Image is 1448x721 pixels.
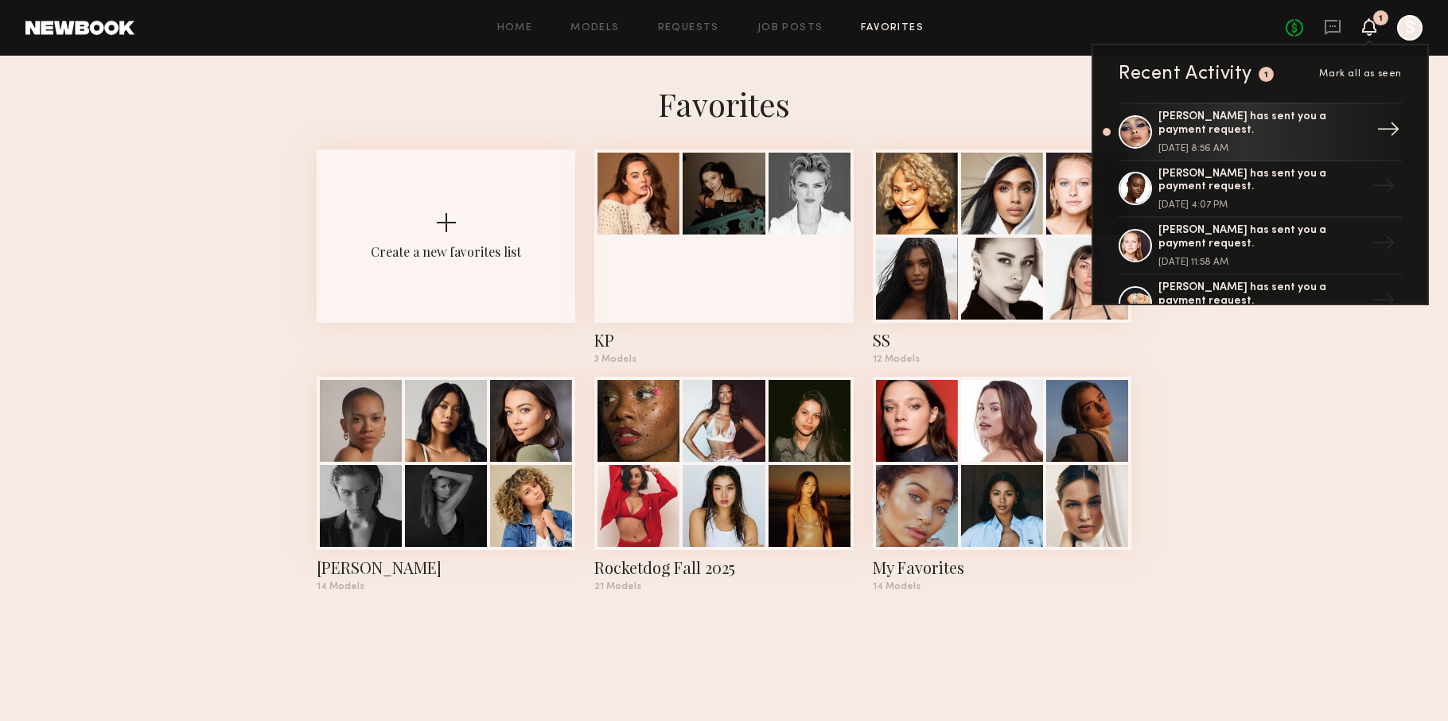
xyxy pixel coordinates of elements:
div: 3 Models [594,355,853,364]
a: Models [570,23,619,33]
div: [PERSON_NAME] has sent you a payment request. [1158,110,1365,138]
button: Create a new favorites list [317,149,575,377]
div: KP [594,329,853,351]
a: [PERSON_NAME] has sent you a payment request.[DATE] 11:58 AM→ [1119,218,1402,275]
div: [DATE] 11:58 AM [1158,258,1365,267]
a: S [1397,15,1423,41]
span: Mark all as seen [1319,69,1402,79]
div: 14 Models [873,582,1131,591]
a: SS12 Models [873,149,1131,364]
div: → [1365,168,1402,209]
div: → [1370,111,1407,153]
div: [PERSON_NAME] has sent you a payment request. [1158,168,1365,195]
div: 12 Models [873,355,1131,364]
div: → [1365,282,1402,324]
div: [DATE] 4:07 PM [1158,200,1365,210]
div: [DATE] 8:56 AM [1158,144,1365,153]
a: Requests [658,23,719,33]
a: [PERSON_NAME] has sent you a payment request.[DATE] 4:07 PM→ [1119,161,1402,219]
div: 1 [1264,71,1269,79]
div: 14 Models [317,582,575,591]
div: SS [873,329,1131,351]
a: [PERSON_NAME] has sent you a payment request.→ [1119,275,1402,332]
a: My Favorites14 Models [873,377,1131,591]
div: Rocketdog Fall 2025 [594,556,853,579]
a: Rocketdog Fall 202521 Models [594,377,853,591]
div: [PERSON_NAME] has sent you a payment request. [1158,224,1365,251]
div: Kelsi Dagger [317,556,575,579]
a: Home [497,23,533,33]
a: [PERSON_NAME] has sent you a payment request.[DATE] 8:56 AM→ [1119,103,1402,161]
a: Favorites [861,23,924,33]
div: [PERSON_NAME] has sent you a payment request. [1158,281,1365,308]
a: KP3 Models [594,149,853,364]
div: → [1365,225,1402,266]
div: Create a new favorites list [371,243,521,260]
a: Job Posts [757,23,823,33]
div: 21 Models [594,582,853,591]
div: 1 [1379,14,1383,23]
div: Recent Activity [1119,64,1252,83]
a: [PERSON_NAME]14 Models [317,377,575,591]
div: My Favorites [873,556,1131,579]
